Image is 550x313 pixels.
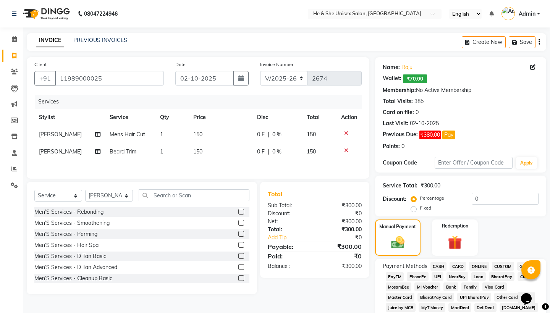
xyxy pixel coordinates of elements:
[401,63,412,71] a: Raju
[414,282,440,291] span: MI Voucher
[416,108,419,116] div: 0
[272,131,281,139] span: 0 %
[262,242,315,251] div: Payable:
[443,282,458,291] span: Bank
[139,189,249,201] input: Search or Scan
[383,63,400,71] div: Name:
[432,272,443,281] span: UPI
[34,252,106,260] div: Men’S Services - D Tan Basic
[492,262,514,271] span: CUSTOM
[430,262,447,271] span: CASH
[336,109,362,126] th: Action
[387,235,409,250] img: _cash.svg
[403,74,427,83] span: ₹70.00
[34,230,97,238] div: Men’S Services - Perming
[383,131,418,139] div: Previous Due:
[315,218,367,226] div: ₹300.00
[519,10,535,18] span: Admin
[442,131,455,139] button: Pay
[36,34,64,47] a: INVOICE
[262,218,315,226] div: Net:
[442,223,468,229] label: Redemption
[417,293,454,302] span: BharatPay Card
[39,148,82,155] span: [PERSON_NAME]
[401,142,404,150] div: 0
[414,97,424,105] div: 385
[501,7,515,20] img: Admin
[262,226,315,234] div: Total:
[419,131,441,139] span: ₹380.00
[189,109,252,126] th: Price
[383,97,413,105] div: Total Visits:
[307,131,316,138] span: 150
[257,148,265,156] span: 0 F
[419,303,445,312] span: MyT Money
[379,223,416,230] label: Manual Payment
[73,37,127,44] a: PREVIOUS INVOICES
[518,282,542,305] iframe: chat widget
[446,272,468,281] span: NearBuy
[34,71,56,86] button: +91
[383,262,427,270] span: Payment Methods
[262,210,315,218] div: Discount:
[420,205,431,211] label: Fixed
[383,74,401,83] div: Wallet:
[383,86,416,94] div: Membership:
[34,274,112,282] div: Men’S Services - Cleanup Basic
[34,208,104,216] div: Men’S Services - Rebonding
[315,252,367,261] div: ₹0
[448,303,471,312] span: MariDeal
[160,131,163,138] span: 1
[19,3,72,24] img: logo
[450,262,466,271] span: CARD
[469,262,489,271] span: ONLINE
[268,190,285,198] span: Total
[272,148,281,156] span: 0 %
[421,182,440,190] div: ₹300.00
[34,109,105,126] th: Stylist
[160,148,163,155] span: 1
[34,219,110,227] div: Men’S Services - Smoothening
[39,131,82,138] span: [PERSON_NAME]
[105,109,155,126] th: Service
[518,272,537,281] span: Cheque
[110,131,145,138] span: Mens Hair Cut
[420,195,444,202] label: Percentage
[383,142,400,150] div: Points:
[315,226,367,234] div: ₹300.00
[383,195,406,203] div: Discount:
[34,241,99,249] div: Men’S Services - Hair Spa
[315,202,367,210] div: ₹300.00
[386,272,404,281] span: PayTM
[516,157,537,169] button: Apply
[509,36,535,48] button: Save
[383,159,435,167] div: Coupon Code
[517,262,533,271] span: GPay
[34,61,47,68] label: Client
[500,303,538,312] span: [DOMAIN_NAME]
[175,61,186,68] label: Date
[462,36,506,48] button: Create New
[302,109,336,126] th: Total
[383,86,539,94] div: No Active Membership
[34,263,117,271] div: Men’S Services - D Tan Advanced
[461,282,479,291] span: Family
[155,109,189,126] th: Qty
[257,131,265,139] span: 0 F
[262,202,315,210] div: Sub Total:
[262,252,315,261] div: Paid:
[471,272,486,281] span: Loan
[315,210,367,218] div: ₹0
[324,234,367,242] div: ₹0
[315,262,367,270] div: ₹300.00
[262,234,324,242] a: Add Tip
[383,182,417,190] div: Service Total:
[252,109,302,126] th: Disc
[307,148,316,155] span: 150
[268,148,269,156] span: |
[482,282,507,291] span: Visa Card
[474,303,497,312] span: DefiDeal
[383,108,414,116] div: Card on file:
[84,3,118,24] b: 08047224946
[315,242,367,251] div: ₹300.00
